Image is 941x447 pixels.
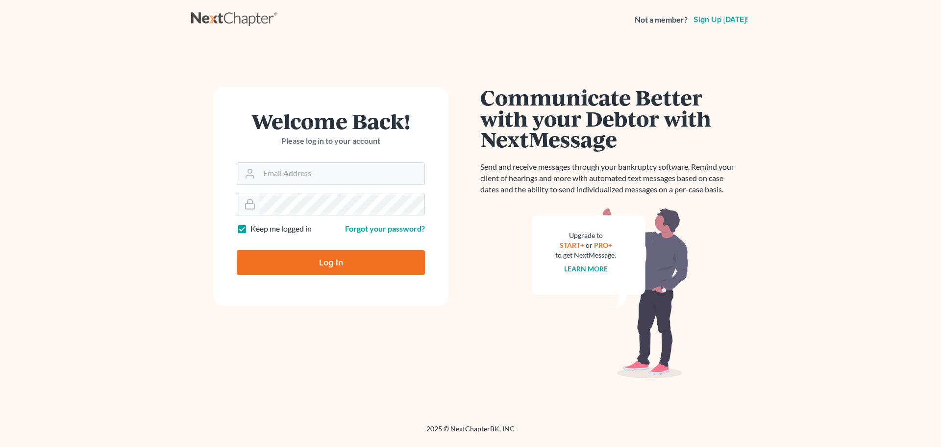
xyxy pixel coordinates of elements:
[345,224,425,233] a: Forgot your password?
[555,231,616,240] div: Upgrade to
[692,16,750,24] a: Sign up [DATE]!
[237,110,425,131] h1: Welcome Back!
[586,241,593,249] span: or
[555,250,616,260] div: to get NextMessage.
[560,241,584,249] a: START+
[237,135,425,147] p: Please log in to your account
[480,87,740,150] h1: Communicate Better with your Debtor with NextMessage
[259,163,424,184] input: Email Address
[564,264,608,273] a: Learn more
[250,223,312,235] label: Keep me logged in
[532,207,689,379] img: nextmessage_bg-59042aed3d76b12b5cd301f8e5b87938c9018125f34e5fa2b7a6b67550977c72.svg
[594,241,612,249] a: PRO+
[635,14,688,26] strong: Not a member?
[237,250,425,275] input: Log In
[191,424,750,442] div: 2025 © NextChapterBK, INC
[480,161,740,195] p: Send and receive messages through your bankruptcy software. Remind your client of hearings and mo...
